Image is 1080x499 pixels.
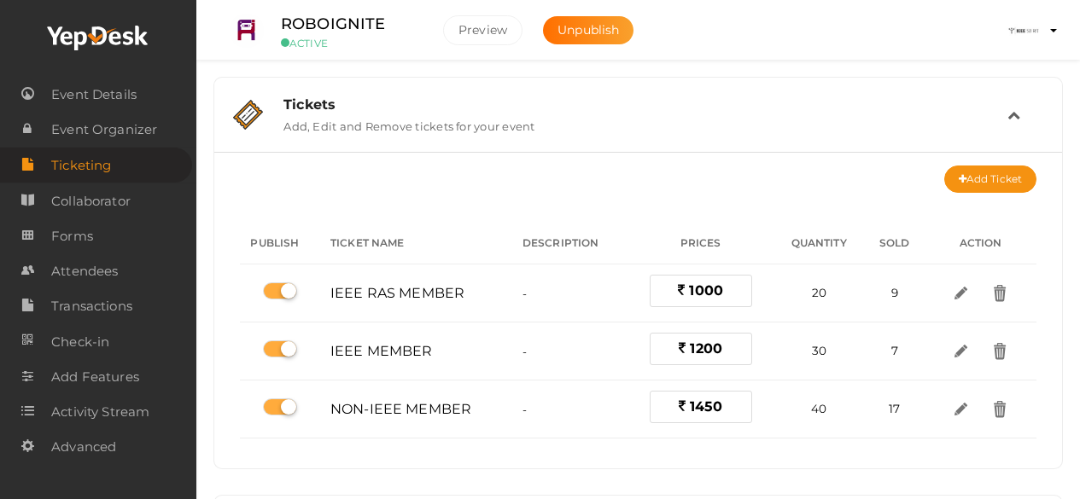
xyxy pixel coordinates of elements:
span: Collaborator [51,184,131,218]
img: delete.svg [991,342,1009,360]
span: - [522,287,527,300]
span: 1200 [690,340,722,357]
button: Preview [443,15,522,45]
span: Advanced [51,430,116,464]
span: Check-in [51,325,109,359]
button: Unpublish [543,16,633,44]
th: Prices [628,223,774,264]
img: delete.svg [991,400,1009,418]
span: Unpublish [558,22,619,38]
span: 9 [891,286,898,299]
span: Event Details [51,78,137,112]
img: delete.svg [991,284,1009,302]
span: Attendees [51,254,118,288]
span: 1000 [689,282,723,299]
span: IEEE MEMBER [330,343,433,359]
span: Activity Stream [51,395,149,429]
button: Add Ticket [944,165,1036,193]
span: Ticketing [51,148,111,183]
span: 30 [812,344,826,357]
span: IEEE RAS MEMBER [330,285,464,301]
span: Forms [51,219,93,253]
a: Tickets Add, Edit and Remove tickets for your event [223,120,1054,136]
span: Transactions [51,289,132,323]
span: 1450 [690,398,723,415]
th: Publish [240,223,320,264]
img: ACg8ocLqu5jM_oAeKNg0It_CuzWY7FqhiTBdQx-M6CjW58AJd_s4904=s100 [1007,14,1041,48]
div: Tickets [283,96,1007,113]
span: 17 [889,402,900,415]
th: Quantity [774,223,864,264]
span: Add Features [51,360,139,394]
img: ticket.svg [233,100,263,130]
span: - [522,403,527,416]
img: edit.svg [952,342,970,360]
span: Event Organizer [51,113,157,147]
label: Add, Edit and Remove tickets for your event [283,113,534,133]
small: ACTIVE [281,37,417,49]
span: 40 [811,402,826,415]
img: edit.svg [952,400,970,418]
span: 7 [891,344,898,357]
span: - [522,345,527,358]
label: ROBOIGNITE [281,12,385,37]
span: NON-IEEE MEMBER [330,401,471,417]
th: Ticket Name [320,223,512,264]
img: RSPMBPJE_small.png [230,14,264,48]
span: 20 [812,286,826,299]
img: edit.svg [952,284,970,302]
th: Sold [864,223,925,264]
th: Description [512,223,628,264]
th: Action [925,223,1036,264]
